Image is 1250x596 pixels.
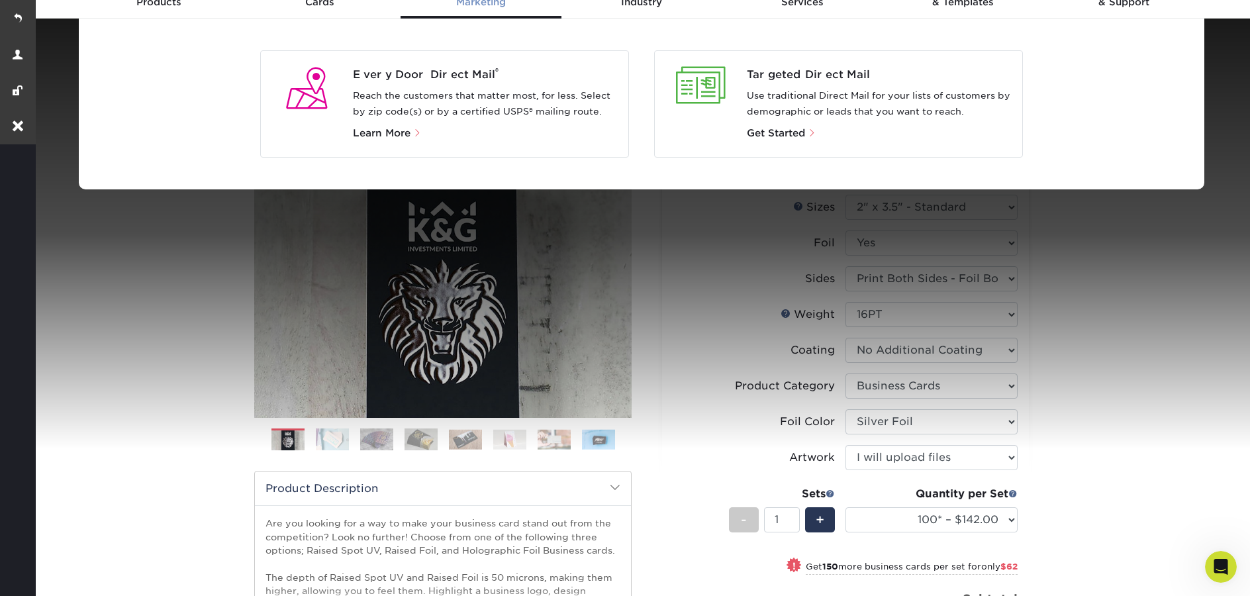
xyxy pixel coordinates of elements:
span: - [741,510,747,530]
span: Learn More [353,127,410,139]
p: Use traditional Direct Mail for your lists of customers by demographic or leads that you want to ... [747,88,1012,120]
span: $62 [1000,562,1018,571]
p: Reach the customers that matter most, for less. Select by zip code(s) or by a certified USPS® mai... [353,88,618,120]
iframe: Google Customer Reviews [3,556,113,591]
div: Artwork [789,450,835,466]
strong: 150 [822,562,838,571]
div: Quantity per Set [845,486,1018,502]
span: Get Started [747,127,805,139]
span: + [816,510,824,530]
small: Get more business cards per set for [806,562,1018,575]
span: ! [793,559,796,573]
div: Sets [729,486,835,502]
h2: Product Description [255,472,631,505]
a: Every Door Direct Mail® [353,67,618,83]
a: Get Started [747,128,816,138]
span: Every Door Direct Mail [353,67,618,83]
a: Learn More [353,128,427,138]
iframe: Intercom live chat [1205,551,1237,583]
a: Targeted Direct Mail [747,67,1012,83]
span: only [981,562,1018,571]
sup: ® [495,66,499,76]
